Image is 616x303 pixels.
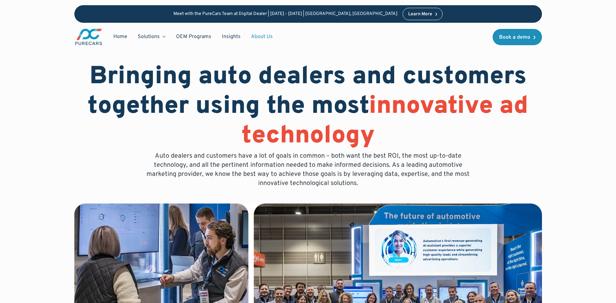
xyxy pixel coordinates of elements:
[217,31,246,43] a: Insights
[138,33,160,40] div: Solutions
[74,62,542,151] h1: Bringing auto dealers and customers together using the most
[499,35,530,40] div: Book a demo
[246,31,278,43] a: About Us
[74,28,103,46] a: main
[242,91,529,152] span: innovative ad technology
[493,29,542,45] a: Book a demo
[132,31,171,43] div: Solutions
[108,31,132,43] a: Home
[403,8,443,20] a: Learn More
[408,12,432,17] div: Learn More
[171,31,217,43] a: OEM Programs
[173,11,397,17] p: Meet with the PureCars Team at Digital Dealer | [DATE] - [DATE] | [GEOGRAPHIC_DATA], [GEOGRAPHIC_...
[142,151,474,188] p: Auto dealers and customers have a lot of goals in common – both want the best ROI, the most up-to...
[74,28,103,46] img: purecars logo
